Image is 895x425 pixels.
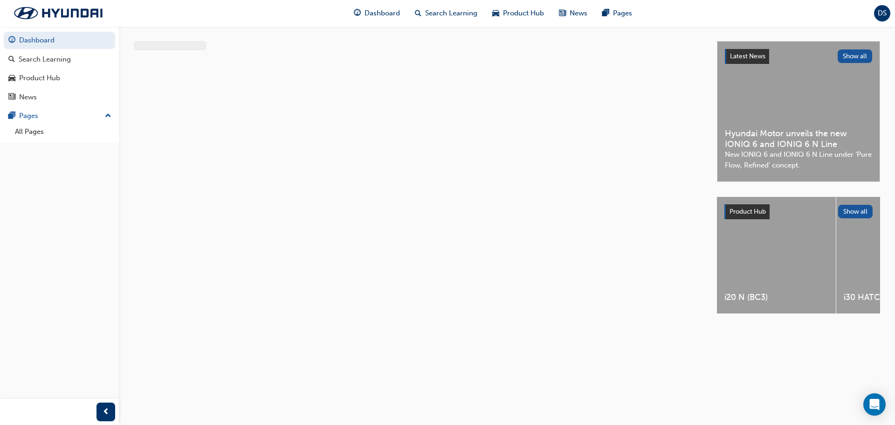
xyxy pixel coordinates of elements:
span: search-icon [8,56,15,64]
span: Latest News [730,52,765,60]
span: news-icon [559,7,566,19]
span: guage-icon [8,36,15,45]
span: guage-icon [354,7,361,19]
span: search-icon [415,7,421,19]
span: Product Hub [730,208,766,216]
a: news-iconNews [551,4,595,23]
a: Search Learning [4,51,115,68]
span: DS [878,8,887,19]
button: Pages [4,107,115,125]
div: Open Intercom Messenger [863,393,886,416]
img: Trak [5,3,112,23]
span: pages-icon [8,112,15,120]
a: Latest NewsShow allHyundai Motor unveils the new IONIQ 6 and IONIQ 6 N LineNew IONIQ 6 and IONIQ ... [717,41,880,182]
span: prev-icon [103,406,110,418]
span: Product Hub [503,8,544,19]
a: guage-iconDashboard [346,4,407,23]
button: Show all [838,205,873,218]
span: Search Learning [425,8,477,19]
span: car-icon [8,74,15,83]
a: search-iconSearch Learning [407,4,485,23]
a: News [4,89,115,106]
span: News [570,8,587,19]
span: pages-icon [602,7,609,19]
span: news-icon [8,93,15,102]
span: New IONIQ 6 and IONIQ 6 N Line under ‘Pure Flow, Refined’ concept. [725,149,872,170]
a: Product HubShow all [724,204,873,219]
span: i20 N (BC3) [724,292,828,303]
div: Pages [19,111,38,121]
div: Search Learning [19,54,71,65]
a: Product Hub [4,70,115,87]
a: Latest NewsShow all [725,49,872,64]
span: up-icon [105,110,111,122]
span: Dashboard [365,8,400,19]
div: Product Hub [19,73,60,84]
button: DS [874,5,890,21]
a: Dashboard [4,32,115,49]
a: i20 N (BC3) [717,197,836,314]
span: Pages [613,8,632,19]
a: All Pages [11,125,115,139]
span: Hyundai Motor unveils the new IONIQ 6 and IONIQ 6 N Line [725,128,872,149]
a: pages-iconPages [595,4,640,23]
span: car-icon [492,7,499,19]
a: car-iconProduct Hub [485,4,551,23]
div: News [19,92,37,103]
button: Show all [838,49,873,63]
button: DashboardSearch LearningProduct HubNews [4,30,115,107]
